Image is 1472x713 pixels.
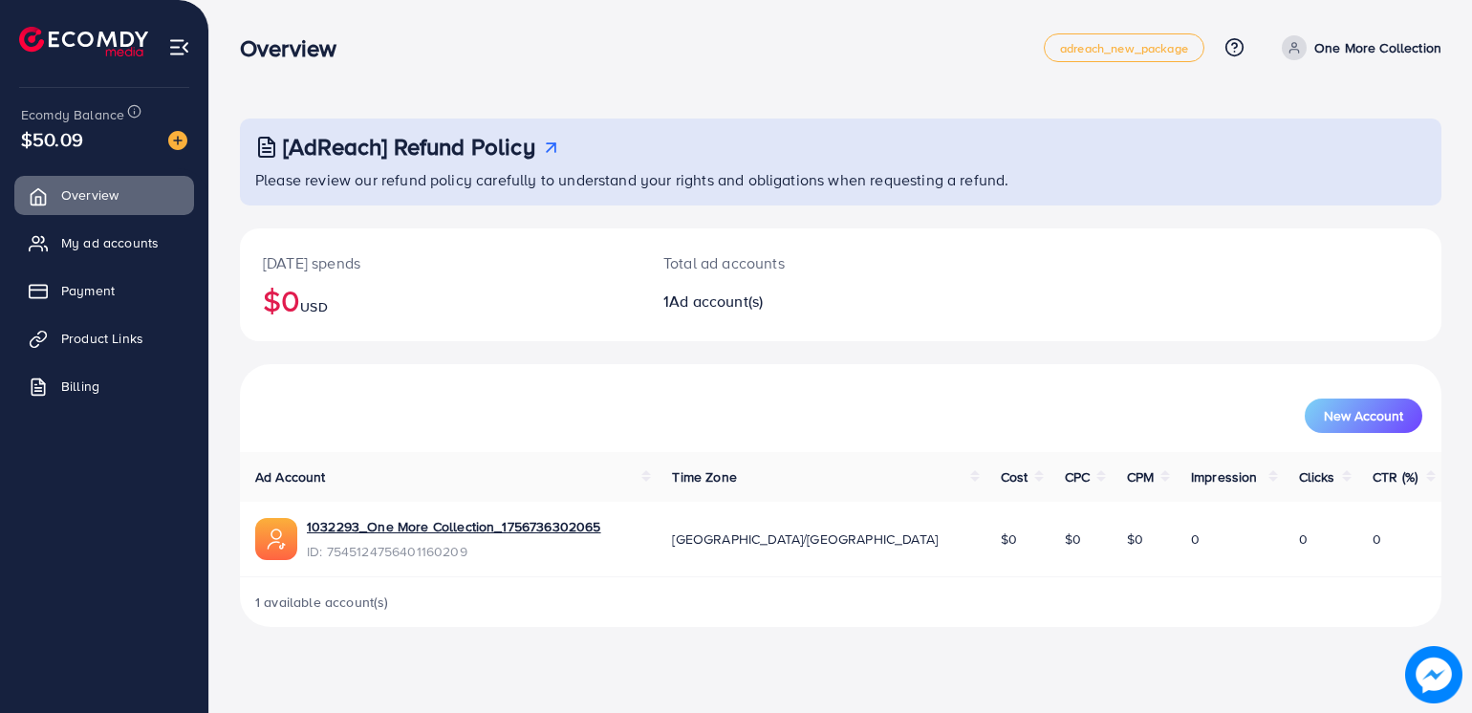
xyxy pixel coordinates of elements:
[1305,399,1422,433] button: New Account
[672,529,938,549] span: [GEOGRAPHIC_DATA]/[GEOGRAPHIC_DATA]
[168,131,187,150] img: image
[307,517,601,536] a: 1032293_One More Collection_1756736302065
[21,105,124,124] span: Ecomdy Balance
[255,593,389,612] span: 1 available account(s)
[672,467,736,486] span: Time Zone
[1314,36,1441,59] p: One More Collection
[307,542,601,561] span: ID: 7545124756401160209
[255,168,1430,191] p: Please review our refund policy carefully to understand your rights and obligations when requesti...
[61,233,159,252] span: My ad accounts
[1405,646,1462,703] img: image
[14,176,194,214] a: Overview
[14,319,194,357] a: Product Links
[61,377,99,396] span: Billing
[1127,467,1154,486] span: CPM
[1373,467,1418,486] span: CTR (%)
[1127,529,1143,549] span: $0
[283,133,535,161] h3: [AdReach] Refund Policy
[1324,409,1403,422] span: New Account
[300,297,327,316] span: USD
[61,329,143,348] span: Product Links
[1373,529,1381,549] span: 0
[61,281,115,300] span: Payment
[1299,467,1335,486] span: Clicks
[1299,529,1308,549] span: 0
[255,467,326,486] span: Ad Account
[14,367,194,405] a: Billing
[61,185,119,205] span: Overview
[21,125,83,153] span: $50.09
[19,27,148,56] img: logo
[1065,467,1090,486] span: CPC
[1060,42,1188,54] span: adreach_new_package
[669,291,763,312] span: Ad account(s)
[1274,35,1441,60] a: One More Collection
[1001,467,1028,486] span: Cost
[255,518,297,560] img: ic-ads-acc.e4c84228.svg
[1191,467,1258,486] span: Impression
[14,224,194,262] a: My ad accounts
[168,36,190,58] img: menu
[1044,33,1204,62] a: adreach_new_package
[240,34,352,62] h3: Overview
[14,271,194,310] a: Payment
[1065,529,1081,549] span: $0
[1001,529,1017,549] span: $0
[263,251,617,274] p: [DATE] spends
[663,292,918,311] h2: 1
[263,282,617,318] h2: $0
[663,251,918,274] p: Total ad accounts
[1191,529,1200,549] span: 0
